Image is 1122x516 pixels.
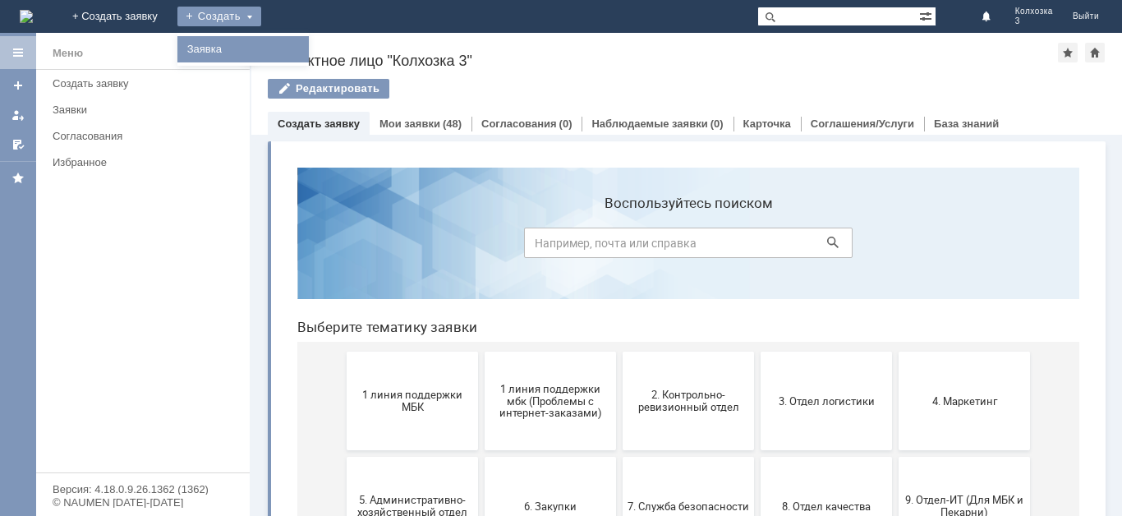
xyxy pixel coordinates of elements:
a: Согласования [481,117,557,130]
div: Избранное [53,156,222,168]
a: Наблюдаемые заявки [591,117,707,130]
button: Бухгалтерия (для мбк) [62,408,194,506]
span: 5. Административно-хозяйственный отдел [67,339,189,364]
button: 1 линия поддержки мбк (Проблемы с интернет-заказами) [200,197,332,296]
span: Колхозка [1015,7,1053,16]
a: Создать заявку [5,72,31,99]
div: Создать [177,7,261,26]
span: 2. Контрольно-ревизионный отдел [343,234,465,259]
span: 8. Отдел качества [481,345,603,357]
a: Создать заявку [46,71,246,96]
a: Карточка [743,117,791,130]
button: 2. Контрольно-ревизионный отдел [338,197,470,296]
div: Контактное лицо "Колхозка 3" [268,53,1058,69]
div: (0) [710,117,724,130]
a: Соглашения/Услуги [811,117,914,130]
div: Добавить в избранное [1058,43,1078,62]
div: Сделать домашней страницей [1085,43,1105,62]
div: Версия: 4.18.0.9.26.1362 (1362) [53,484,233,495]
span: Расширенный поиск [919,7,936,23]
a: Мои заявки [379,117,440,130]
span: 6. Закупки [205,345,327,357]
a: Заявка [181,39,306,59]
span: 4. Маркетинг [619,240,741,252]
span: 1 линия поддержки мбк (Проблемы с интернет-заказами) [205,228,327,265]
button: 5. Административно-хозяйственный отдел [62,302,194,401]
button: Отдел-ИТ (Битрикс24 и CRM) [200,408,332,506]
button: 3. Отдел логистики [476,197,608,296]
div: Согласования [53,130,240,142]
span: 9. Отдел-ИТ (Для МБК и Пекарни) [619,339,741,364]
span: Финансовый отдел [481,450,603,463]
span: 1 линия поддержки МБК [67,234,189,259]
span: 3. Отдел логистики [481,240,603,252]
a: Мои согласования [5,131,31,158]
button: 7. Служба безопасности [338,302,470,401]
button: 4. Маркетинг [614,197,746,296]
a: Создать заявку [278,117,360,130]
a: Согласования [46,123,246,149]
span: 7. Служба безопасности [343,345,465,357]
span: Франчайзинг [619,450,741,463]
a: Мои заявки [5,102,31,128]
button: 8. Отдел качества [476,302,608,401]
a: База знаний [934,117,999,130]
div: © NAUMEN [DATE]-[DATE] [53,497,233,508]
div: Меню [53,44,83,63]
span: Отдел-ИТ (Битрикс24 и CRM) [205,445,327,469]
span: Бухгалтерия (для мбк) [67,450,189,463]
a: Перейти на домашнюю страницу [20,10,33,23]
span: Отдел-ИТ (Офис) [343,450,465,463]
input: Например, почта или справка [240,73,568,104]
button: 9. Отдел-ИТ (Для МБК и Пекарни) [614,302,746,401]
button: 6. Закупки [200,302,332,401]
div: (0) [559,117,572,130]
span: 3 [1015,16,1053,26]
div: Создать заявку [53,77,240,90]
label: Воспользуйтесь поиском [240,40,568,57]
button: 1 линия поддержки МБК [62,197,194,296]
div: Заявки [53,104,240,116]
button: Финансовый отдел [476,408,608,506]
button: Франчайзинг [614,408,746,506]
a: Заявки [46,97,246,122]
header: Выберите тематику заявки [13,164,795,181]
img: logo [20,10,33,23]
button: Отдел-ИТ (Офис) [338,408,470,506]
div: (48) [443,117,462,130]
